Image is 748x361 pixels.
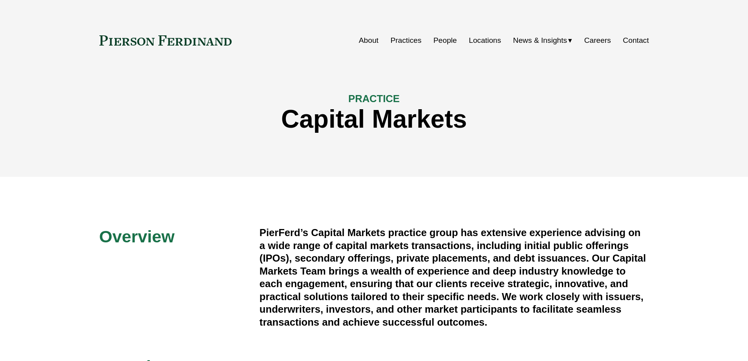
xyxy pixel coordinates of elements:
span: PRACTICE [348,93,400,104]
a: Locations [469,33,501,48]
a: Careers [584,33,611,48]
h4: PierFerd’s Capital Markets practice group has extensive experience advising on a wide range of ca... [260,226,649,328]
a: Contact [623,33,649,48]
span: Overview [99,227,175,246]
h1: Capital Markets [99,105,649,134]
a: folder dropdown [513,33,572,48]
a: Practices [390,33,421,48]
span: News & Insights [513,34,567,48]
a: About [359,33,379,48]
a: People [433,33,457,48]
